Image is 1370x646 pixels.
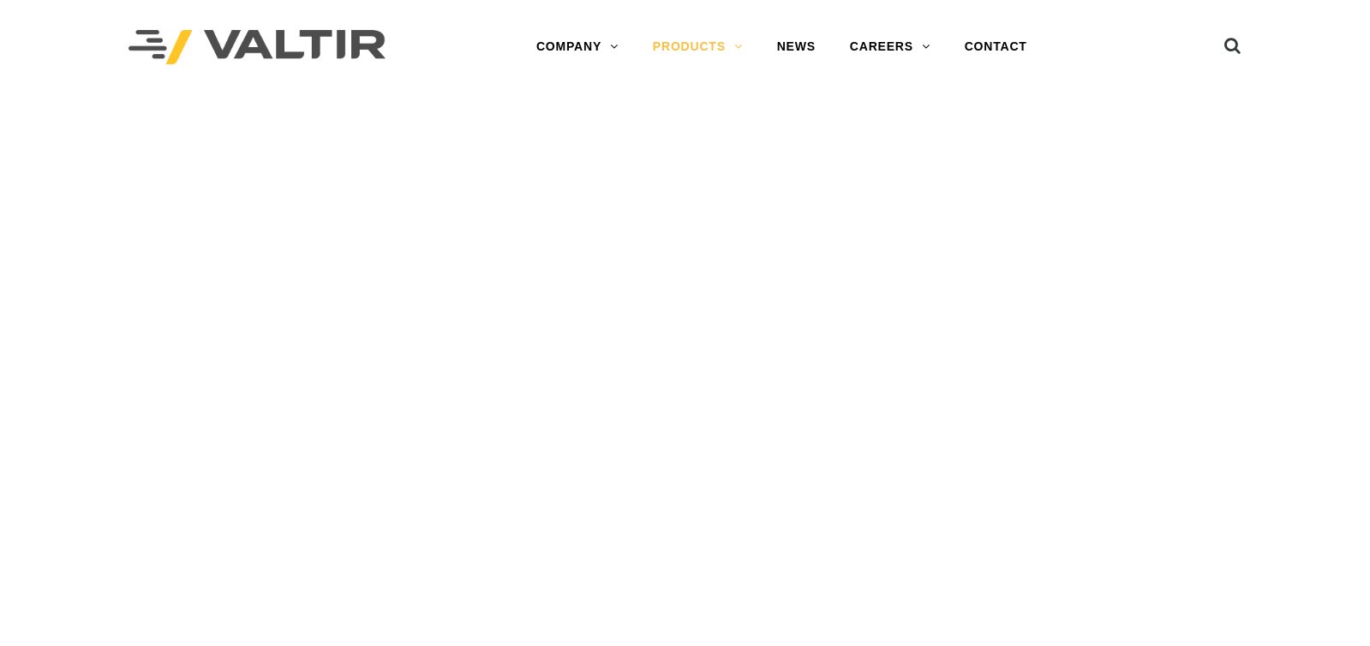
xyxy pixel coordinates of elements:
a: COMPANY [519,30,636,64]
img: Valtir [129,30,386,65]
a: PRODUCTS [636,30,760,64]
a: CAREERS [833,30,948,64]
a: NEWS [760,30,833,64]
a: CONTACT [948,30,1044,64]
